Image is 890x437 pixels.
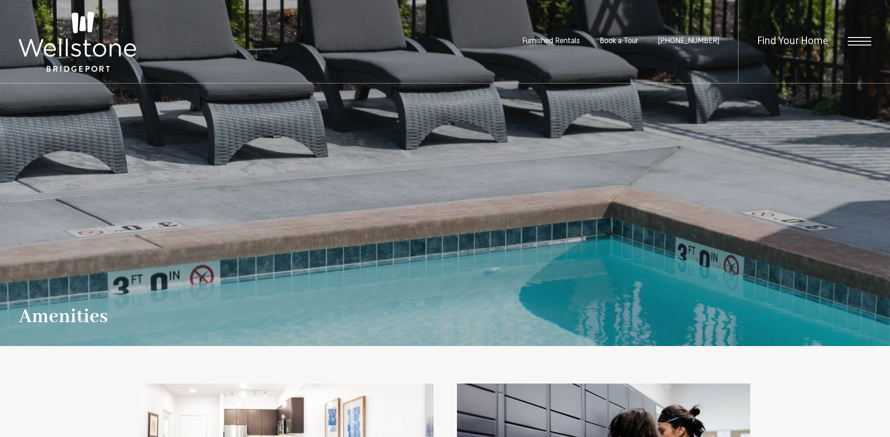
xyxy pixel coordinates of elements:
[658,38,719,45] span: [PHONE_NUMBER]
[600,38,638,45] a: Book a Tour
[658,38,719,45] a: Call Us at (253) 642-8681
[848,37,871,45] button: Open Menu
[757,36,828,47] a: Find Your Home
[19,306,108,327] h1: Amenities
[19,12,136,72] img: Wellstone
[522,38,580,45] a: Furnished Rentals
